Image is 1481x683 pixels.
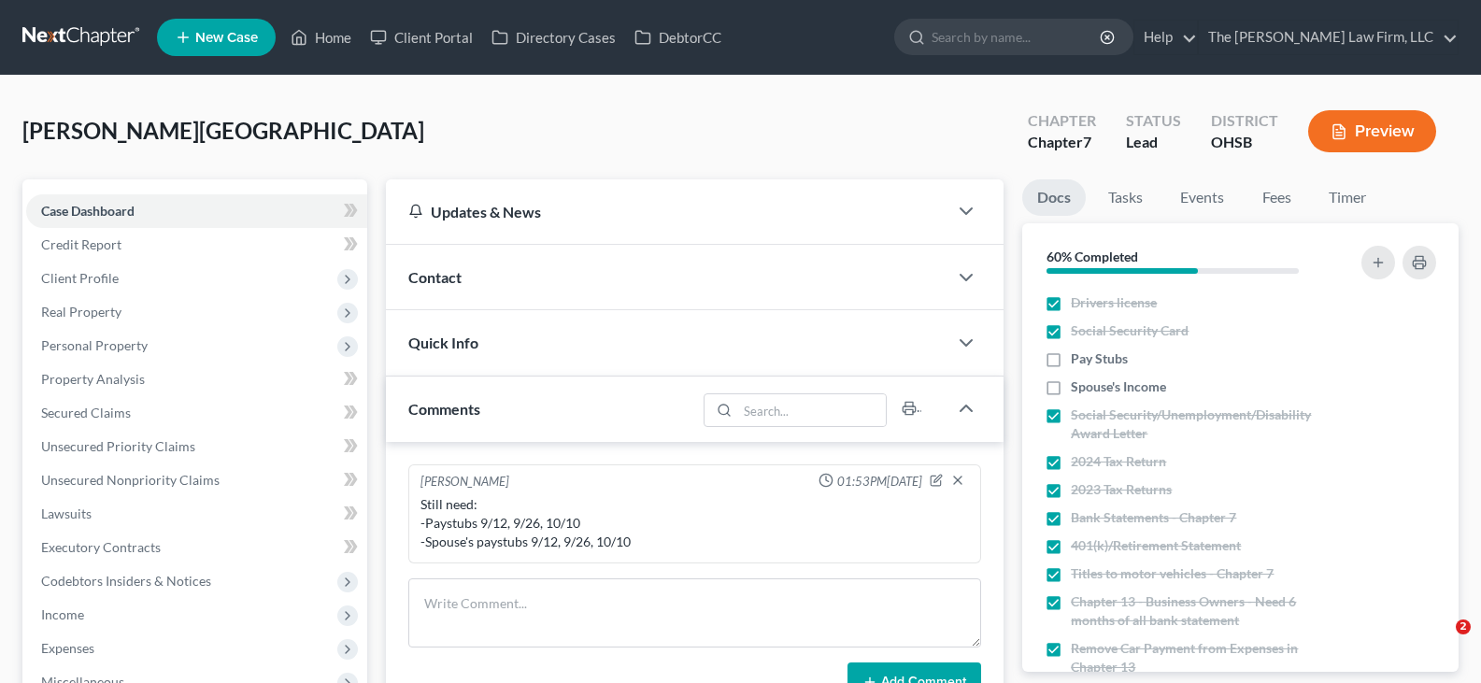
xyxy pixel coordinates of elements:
span: Contact [408,268,462,286]
a: Timer [1314,179,1381,216]
a: Fees [1246,179,1306,216]
span: 2023 Tax Returns [1071,480,1172,499]
div: Chapter [1028,132,1096,153]
a: Credit Report [26,228,367,262]
input: Search... [738,394,887,426]
span: Personal Property [41,337,148,353]
div: Updates & News [408,202,925,221]
button: Preview [1308,110,1436,152]
span: Quick Info [408,334,478,351]
a: Client Portal [361,21,482,54]
a: Executory Contracts [26,531,367,564]
strong: 60% Completed [1047,249,1138,264]
span: Expenses [41,640,94,656]
span: Spouse's Income [1071,377,1166,396]
span: Chapter 13 - Business Owners - Need 6 months of all bank statement [1071,592,1333,630]
div: [PERSON_NAME] [420,473,509,491]
a: Help [1134,21,1197,54]
span: Pay Stubs [1071,349,1128,368]
span: Drivers license [1071,293,1157,312]
a: Secured Claims [26,396,367,430]
a: DebtorCC [625,21,731,54]
a: Events [1165,179,1239,216]
div: Still need: -Paystubs 9/12, 9/26, 10/10 -Spouse's paystubs 9/12, 9/26, 10/10 [420,495,969,551]
a: Home [281,21,361,54]
a: Unsecured Nonpriority Claims [26,463,367,497]
span: Unsecured Priority Claims [41,438,195,454]
span: Lawsuits [41,505,92,521]
span: 2 [1456,619,1471,634]
span: Real Property [41,304,121,320]
span: Property Analysis [41,371,145,387]
span: Codebtors Insiders & Notices [41,573,211,589]
span: 2024 Tax Return [1071,452,1166,471]
span: Unsecured Nonpriority Claims [41,472,220,488]
div: Status [1126,110,1181,132]
span: Case Dashboard [41,203,135,219]
span: Income [41,606,84,622]
span: New Case [195,31,258,45]
span: 7 [1083,133,1091,150]
input: Search by name... [932,20,1103,54]
span: Remove Car Payment from Expenses in Chapter 13 [1071,639,1333,676]
span: Executory Contracts [41,539,161,555]
div: Lead [1126,132,1181,153]
iframe: Intercom live chat [1417,619,1462,664]
span: 01:53PM[DATE] [837,473,922,491]
span: Comments [408,400,480,418]
span: [PERSON_NAME][GEOGRAPHIC_DATA] [22,117,424,144]
a: Unsecured Priority Claims [26,430,367,463]
span: Social Security Card [1071,321,1189,340]
span: Titles to motor vehicles - Chapter 7 [1071,564,1274,583]
a: Property Analysis [26,363,367,396]
a: Tasks [1093,179,1158,216]
span: Bank Statements - Chapter 7 [1071,508,1236,527]
a: Case Dashboard [26,194,367,228]
span: Social Security/Unemployment/Disability Award Letter [1071,406,1333,443]
span: Credit Report [41,236,121,252]
div: OHSB [1211,132,1278,153]
span: 401(k)/Retirement Statement [1071,536,1241,555]
div: District [1211,110,1278,132]
a: Lawsuits [26,497,367,531]
a: The [PERSON_NAME] Law Firm, LLC [1199,21,1458,54]
a: Directory Cases [482,21,625,54]
div: Chapter [1028,110,1096,132]
span: Client Profile [41,270,119,286]
a: Docs [1022,179,1086,216]
span: Secured Claims [41,405,131,420]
